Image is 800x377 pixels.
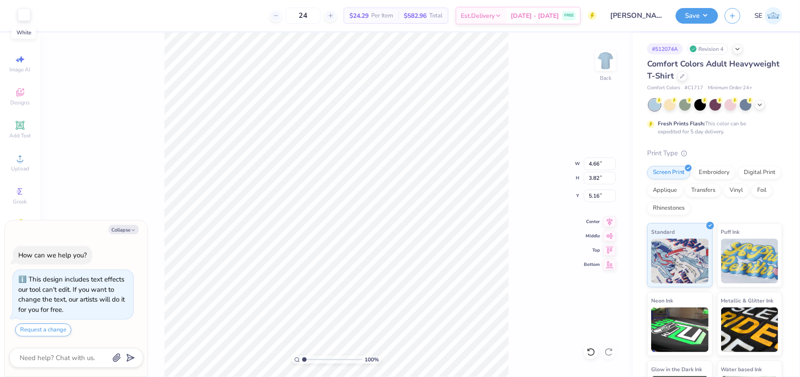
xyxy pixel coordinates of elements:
[9,132,31,139] span: Add Text
[651,239,709,283] img: Standard
[584,261,600,268] span: Bottom
[647,184,683,197] div: Applique
[600,74,611,82] div: Back
[647,166,690,179] div: Screen Print
[721,296,774,305] span: Metallic & Glitter Ink
[685,184,721,197] div: Transfers
[721,365,762,374] span: Water based Ink
[721,227,740,236] span: Puff Ink
[708,84,752,92] span: Minimum Order: 24 +
[651,227,675,236] span: Standard
[584,247,600,253] span: Top
[584,219,600,225] span: Center
[18,275,125,314] div: This design includes text effects our tool can't edit. If you want to change the text, our artist...
[286,8,320,24] input: – –
[651,365,702,374] span: Glow in the Dark Ink
[371,11,393,21] span: Per Item
[721,239,779,283] img: Puff Ink
[693,166,735,179] div: Embroidery
[365,356,379,364] span: 100 %
[658,120,705,127] strong: Fresh Prints Flash:
[721,307,779,352] img: Metallic & Glitter Ink
[676,8,718,24] button: Save
[765,7,782,25] img: Shirley Evaleen B
[349,11,369,21] span: $24.29
[647,43,683,54] div: # 512074A
[724,184,749,197] div: Vinyl
[755,11,763,21] span: SE
[511,11,559,21] span: [DATE] - [DATE]
[751,184,772,197] div: Foil
[429,11,443,21] span: Total
[109,225,139,234] button: Collapse
[461,11,495,21] span: Est. Delivery
[564,12,574,19] span: FREE
[12,26,36,39] div: White
[18,251,87,260] div: How can we help you?
[404,11,427,21] span: $582.96
[11,165,29,172] span: Upload
[658,120,767,136] div: This color can be expedited for 5 day delivery.
[651,296,673,305] span: Neon Ink
[10,66,31,73] span: Image AI
[647,202,690,215] div: Rhinestones
[10,99,30,106] span: Designs
[755,7,782,25] a: SE
[603,7,669,25] input: Untitled Design
[647,148,782,158] div: Print Type
[15,323,71,336] button: Request a change
[13,198,27,205] span: Greek
[651,307,709,352] img: Neon Ink
[647,58,779,81] span: Comfort Colors Adult Heavyweight T-Shirt
[647,84,680,92] span: Comfort Colors
[687,43,728,54] div: Revision 4
[597,52,615,70] img: Back
[584,233,600,239] span: Middle
[685,84,703,92] span: # C1717
[738,166,781,179] div: Digital Print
